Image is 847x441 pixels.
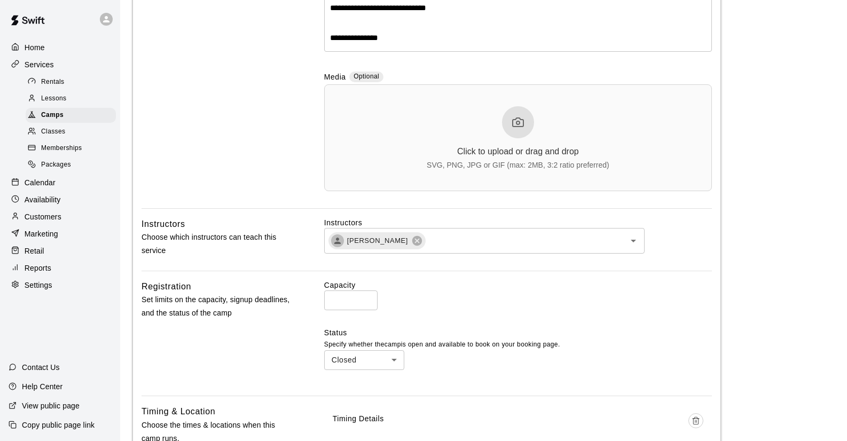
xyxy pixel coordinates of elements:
div: Camps [26,108,116,123]
label: Capacity [324,280,712,290]
div: Memberships [26,141,116,156]
span: Delete time [688,413,703,439]
p: Reports [25,263,51,273]
p: Timing Details [333,413,384,424]
p: Customers [25,211,61,222]
p: Choose which instructors can teach this service [142,231,290,257]
a: Home [9,40,112,56]
a: Rentals [26,74,120,90]
span: Camps [41,110,64,121]
div: Rentals [26,75,116,90]
p: Calendar [25,177,56,188]
span: Packages [41,160,71,170]
p: Availability [25,194,61,205]
button: Open [626,233,641,248]
p: Settings [25,280,52,290]
div: Classes [26,124,116,139]
span: Lessons [41,93,67,104]
p: Set limits on the capacity, signup deadlines, and the status of the camp [142,293,290,320]
p: View public page [22,400,80,411]
h6: Registration [142,280,191,294]
a: Availability [9,192,112,208]
p: Contact Us [22,362,60,373]
div: Click to upload or drag and drop [457,147,579,156]
label: Instructors [324,217,712,228]
a: Camps [26,107,120,124]
label: Media [324,72,346,84]
p: Help Center [22,381,62,392]
p: Retail [25,246,44,256]
span: Memberships [41,143,82,154]
label: Status [324,327,712,338]
div: Packages [26,157,116,172]
a: Marketing [9,226,112,242]
p: Services [25,59,54,70]
a: Settings [9,277,112,293]
p: Home [25,42,45,53]
span: [PERSON_NAME] [341,235,414,246]
a: Services [9,57,112,73]
a: Lessons [26,90,120,107]
p: Copy public page link [22,420,95,430]
a: Calendar [9,175,112,191]
div: SVG, PNG, JPG or GIF (max: 2MB, 3:2 ratio preferred) [427,161,609,169]
p: Marketing [25,229,58,239]
h6: Instructors [142,217,185,231]
h6: Timing & Location [142,405,215,419]
a: Memberships [26,140,120,157]
a: Classes [26,124,120,140]
a: Customers [9,209,112,225]
span: Rentals [41,77,65,88]
div: Travis Koon [331,234,344,247]
a: Reports [9,260,112,276]
span: Classes [41,127,65,137]
a: Packages [26,157,120,174]
div: Lessons [26,91,116,106]
div: Closed [324,350,404,370]
span: Optional [354,73,379,80]
p: Specify whether the camp is open and available to book on your booking page. [324,340,712,350]
div: [PERSON_NAME] [328,232,426,249]
a: Retail [9,243,112,259]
